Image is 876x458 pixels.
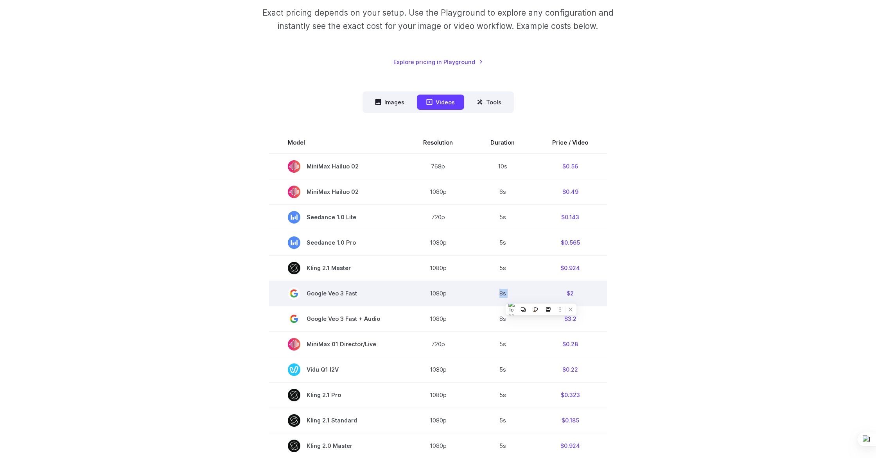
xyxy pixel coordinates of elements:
[533,306,607,331] td: $3.2
[533,255,607,281] td: $0.924
[472,204,533,230] td: 5s
[288,160,386,173] span: MiniMax Hailuo 02
[417,95,464,110] button: Videos
[404,154,472,179] td: 768p
[472,132,533,154] th: Duration
[288,414,386,427] span: Kling 2.1 Standard
[404,357,472,382] td: 1080p
[533,204,607,230] td: $0.143
[533,281,607,306] td: $2
[288,389,386,401] span: Kling 2.1 Pro
[472,230,533,255] td: 5s
[288,287,386,300] span: Google Veo 3 Fast
[472,357,533,382] td: 5s
[404,204,472,230] td: 720p
[472,331,533,357] td: 5s
[472,179,533,204] td: 6s
[472,382,533,408] td: 5s
[404,331,472,357] td: 720p
[404,408,472,433] td: 1080p
[472,255,533,281] td: 5s
[472,154,533,179] td: 10s
[404,230,472,255] td: 1080p
[269,132,404,154] th: Model
[366,95,414,110] button: Images
[404,132,472,154] th: Resolution
[288,262,386,274] span: Kling 2.1 Master
[533,408,607,433] td: $0.185
[404,255,472,281] td: 1080p
[404,306,472,331] td: 1080p
[288,186,386,198] span: MiniMax Hailuo 02
[533,230,607,255] td: $0.565
[393,57,483,66] a: Explore pricing in Playground
[467,95,511,110] button: Tools
[533,382,607,408] td: $0.323
[288,236,386,249] span: Seedance 1.0 Pro
[404,382,472,408] td: 1080p
[404,179,472,204] td: 1080p
[288,440,386,452] span: Kling 2.0 Master
[288,338,386,351] span: MiniMax 01 Director/Live
[533,357,607,382] td: $0.22
[533,179,607,204] td: $0.49
[288,363,386,376] span: Vidu Q1 I2V
[248,6,628,32] p: Exact pricing depends on your setup. Use the Playground to explore any configuration and instantl...
[288,313,386,325] span: Google Veo 3 Fast + Audio
[404,281,472,306] td: 1080p
[472,408,533,433] td: 5s
[288,211,386,224] span: Seedance 1.0 Lite
[472,306,533,331] td: 8s
[533,331,607,357] td: $0.28
[472,281,533,306] td: 8s
[533,132,607,154] th: Price / Video
[533,154,607,179] td: $0.56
